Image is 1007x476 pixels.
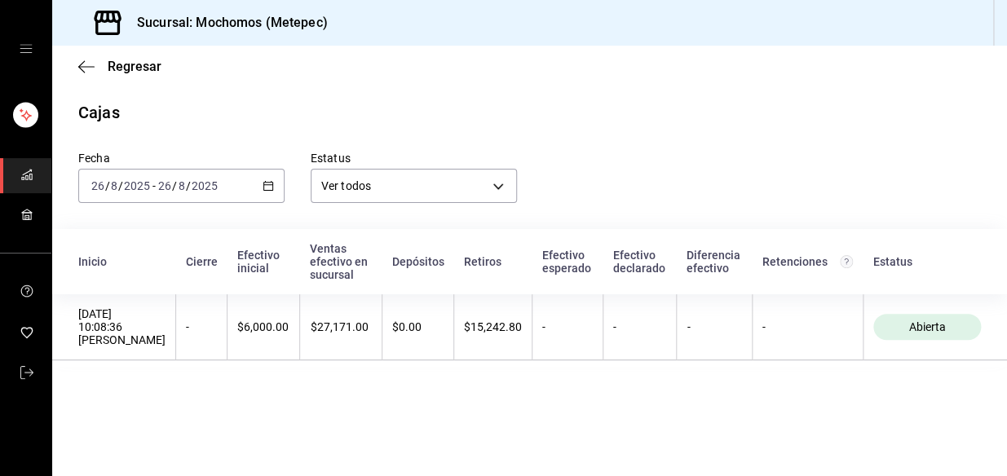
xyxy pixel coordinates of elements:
[191,179,219,192] input: ----
[78,307,166,346] div: [DATE] 10:08:36 [PERSON_NAME]
[687,320,742,333] div: -
[762,320,853,333] div: -
[310,242,373,281] div: Ventas efectivo en sucursal
[392,255,444,268] div: Depósitos
[464,320,522,333] div: $15,242.80
[78,59,161,74] button: Regresar
[311,152,517,164] label: Estatus
[78,255,166,268] div: Inicio
[237,320,289,333] div: $6,000.00
[91,179,105,192] input: --
[152,179,156,192] span: -
[118,179,123,192] span: /
[762,255,853,268] div: Retenciones
[124,13,328,33] h3: Sucursal: Mochomos (Metepec)
[78,100,120,125] div: Cajas
[872,255,981,268] div: Estatus
[687,249,743,275] div: Diferencia efectivo
[237,249,290,275] div: Efectivo inicial
[105,179,110,192] span: /
[392,320,444,333] div: $0.00
[612,249,667,275] div: Efectivo declarado
[157,179,172,192] input: --
[172,179,177,192] span: /
[110,179,118,192] input: --
[78,152,285,164] label: Fecha
[542,320,593,333] div: -
[311,169,517,203] div: Ver todos
[542,249,594,275] div: Efectivo esperado
[186,320,217,333] div: -
[464,255,523,268] div: Retiros
[178,179,186,192] input: --
[20,42,33,55] button: open drawer
[902,320,952,333] span: Abierta
[186,179,191,192] span: /
[108,59,161,74] span: Regresar
[123,179,151,192] input: ----
[613,320,667,333] div: -
[840,255,853,268] svg: Total de retenciones de propinas registradas
[310,320,372,333] div: $27,171.00
[186,255,218,268] div: Cierre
